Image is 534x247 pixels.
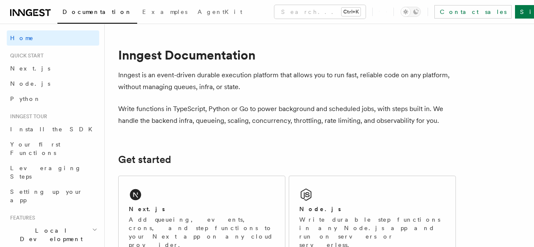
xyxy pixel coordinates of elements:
[10,95,41,102] span: Python
[118,154,171,166] a: Get started
[118,47,456,62] h1: Inngest Documentation
[10,65,50,72] span: Next.js
[7,184,99,208] a: Setting up your app
[7,30,99,46] a: Home
[274,5,366,19] button: Search...Ctrl+K
[10,141,60,156] span: Your first Functions
[342,8,361,16] kbd: Ctrl+K
[142,8,187,15] span: Examples
[118,69,456,93] p: Inngest is an event-driven durable execution platform that allows you to run fast, reliable code ...
[7,226,92,243] span: Local Development
[10,188,83,204] span: Setting up your app
[7,91,99,106] a: Python
[401,7,421,17] button: Toggle dark mode
[299,205,341,213] h2: Node.js
[198,8,242,15] span: AgentKit
[10,34,34,42] span: Home
[7,61,99,76] a: Next.js
[10,165,81,180] span: Leveraging Steps
[10,80,50,87] span: Node.js
[62,8,132,15] span: Documentation
[7,160,99,184] a: Leveraging Steps
[7,223,99,247] button: Local Development
[57,3,137,24] a: Documentation
[434,5,512,19] a: Contact sales
[129,205,165,213] h2: Next.js
[7,137,99,160] a: Your first Functions
[7,52,43,59] span: Quick start
[192,3,247,23] a: AgentKit
[7,113,47,120] span: Inngest tour
[137,3,192,23] a: Examples
[7,76,99,91] a: Node.js
[7,122,99,137] a: Install the SDK
[7,214,35,221] span: Features
[10,126,98,133] span: Install the SDK
[118,103,456,127] p: Write functions in TypeScript, Python or Go to power background and scheduled jobs, with steps bu...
